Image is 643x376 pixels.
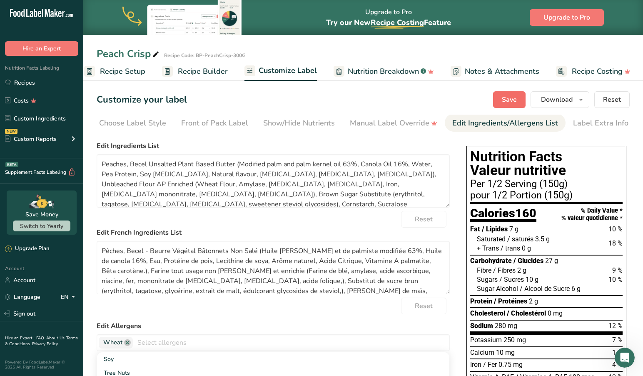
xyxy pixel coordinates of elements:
[350,118,437,129] div: Manual Label Override
[507,309,546,317] span: / Cholestérol
[493,266,516,274] span: / Fibres
[97,141,450,151] label: Edit Ingredients List
[263,118,335,129] div: Show/Hide Nutrients
[561,207,623,222] div: % Daily Value * % valeur quotidienne *
[608,239,623,247] span: 18 %
[5,41,78,56] button: Hire an Expert
[615,348,635,368] iframe: Intercom live chat
[371,18,424,28] span: Recipe Costing
[470,257,512,265] span: Carbohydrate
[612,336,623,344] span: 7 %
[608,322,623,330] span: 12 %
[483,361,497,368] span: / Fer
[541,95,573,105] span: Download
[5,335,78,347] a: Terms & Conditions .
[477,266,491,274] span: Fibre
[573,118,628,129] div: Label Extra Info
[531,91,589,108] button: Download
[103,338,122,347] span: Wheat
[571,285,581,293] span: 6 g
[5,335,35,341] a: Hire an Expert .
[162,62,228,81] a: Recipe Builder
[470,336,502,344] span: Potassium
[470,309,505,317] span: Cholesterol
[133,336,449,349] input: Select allergens
[401,298,446,314] button: Reset
[545,257,558,265] span: 27 g
[470,207,536,223] div: Calories
[5,135,57,143] div: Custom Reports
[452,118,558,129] div: Edit Ingredients/Allergens List
[61,292,78,302] div: EN
[529,297,538,305] span: 2 g
[572,66,623,77] span: Recipe Costing
[13,221,70,231] button: Switch to Yearly
[477,244,499,252] span: + Trans
[97,352,449,366] a: Soy
[470,225,480,233] span: Fat
[507,235,533,243] span: / saturés
[99,118,166,129] div: Choose Label Style
[498,361,523,368] span: 0.75 mg
[594,91,630,108] button: Reset
[477,285,518,293] span: Sugar Alcohol
[5,162,18,167] div: BETA
[517,266,526,274] span: 2 g
[470,150,623,178] h1: Nutrition Facts Valeur nutritive
[503,336,526,344] span: 250 mg
[415,214,433,224] span: Reset
[5,129,17,134] div: NEW
[501,244,520,252] span: / trans
[509,225,518,233] span: 7 g
[46,335,66,341] a: About Us .
[543,13,590,23] span: Upgrade to Pro
[470,191,623,201] div: pour 1/2 Portion (150g)
[556,62,631,81] a: Recipe Costing
[20,222,63,230] span: Switch to Yearly
[5,360,78,370] div: Powered By FoodLabelMaker © 2025 All Rights Reserved
[326,18,451,28] span: Try our New Feature
[348,66,419,77] span: Nutrition Breakdown
[164,52,246,59] div: Recipe Code: BP-PeachCrisp-300G
[97,46,161,61] div: Peach Crisp
[477,276,498,283] span: Sugars
[5,245,49,253] div: Upgrade Plan
[530,9,604,26] button: Upgrade to Pro
[470,322,493,330] span: Sodium
[415,301,433,311] span: Reset
[522,244,531,252] span: 0 g
[502,95,517,105] span: Save
[548,309,563,317] span: 0 mg
[470,179,623,189] div: Per 1/2 Serving (150g)
[178,66,228,77] span: Recipe Builder
[326,0,451,35] div: Upgrade to Pro
[465,66,539,77] span: Notes & Attachments
[36,335,46,341] a: FAQ .
[612,348,623,356] span: 1 %
[493,91,526,108] button: Save
[470,348,494,356] span: Calcium
[334,62,434,81] a: Nutrition Breakdown
[97,228,450,238] label: Edit French Ingredients List
[401,211,446,228] button: Reset
[520,285,570,293] span: / Alcool de Sucre
[181,118,248,129] div: Front of Pack Label
[612,266,623,274] span: 9 %
[526,276,538,283] span: 10 g
[495,322,517,330] span: 280 mg
[97,93,187,107] h1: Customize your label
[451,62,539,81] a: Notes & Attachments
[32,341,58,347] a: Privacy Policy
[496,348,515,356] span: 10 mg
[513,257,543,265] span: / Glucides
[477,235,506,243] span: Saturated
[470,361,481,368] span: Iron
[515,206,536,220] span: 160
[259,65,317,76] span: Customize Label
[494,297,527,305] span: / Protéines
[535,235,550,243] span: 3.5 g
[499,276,524,283] span: / Sucres
[608,276,623,283] span: 10 %
[97,321,450,331] label: Edit Allergens
[608,225,623,233] span: 10 %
